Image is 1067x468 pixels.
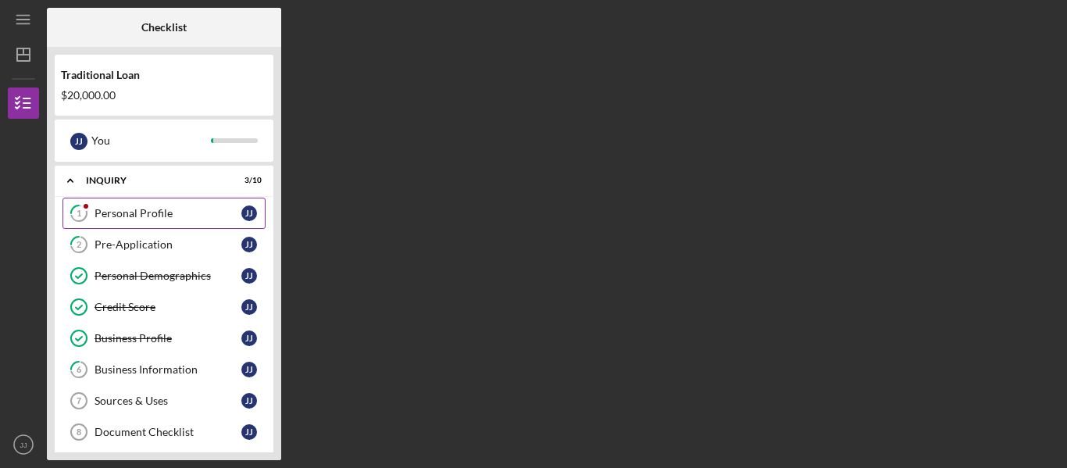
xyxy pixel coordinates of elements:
[70,133,87,150] div: J J
[62,229,266,260] a: 2Pre-ApplicationJJ
[141,21,187,34] b: Checklist
[95,301,241,313] div: Credit Score
[95,270,241,282] div: Personal Demographics
[241,299,257,315] div: J J
[77,396,81,405] tspan: 7
[62,416,266,448] a: 8Document ChecklistJJ
[62,354,266,385] a: 6Business InformationJJ
[95,207,241,220] div: Personal Profile
[241,424,257,440] div: J J
[62,385,266,416] a: 7Sources & UsesJJ
[62,198,266,229] a: 1Personal ProfileJJ
[8,429,39,460] button: JJ
[95,426,241,438] div: Document Checklist
[20,441,27,449] text: JJ
[241,205,257,221] div: J J
[241,237,257,252] div: J J
[86,176,223,185] div: Inquiry
[95,395,241,407] div: Sources & Uses
[241,362,257,377] div: J J
[77,240,81,250] tspan: 2
[234,176,262,185] div: 3 / 10
[77,209,81,219] tspan: 1
[95,238,241,251] div: Pre-Application
[77,427,81,437] tspan: 8
[62,291,266,323] a: Credit ScoreJJ
[241,393,257,409] div: J J
[241,268,257,284] div: J J
[241,330,257,346] div: J J
[77,365,82,375] tspan: 6
[62,260,266,291] a: Personal DemographicsJJ
[95,363,241,376] div: Business Information
[95,332,241,345] div: Business Profile
[61,89,267,102] div: $20,000.00
[62,323,266,354] a: Business ProfileJJ
[91,127,211,154] div: You
[61,69,267,81] div: Traditional Loan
